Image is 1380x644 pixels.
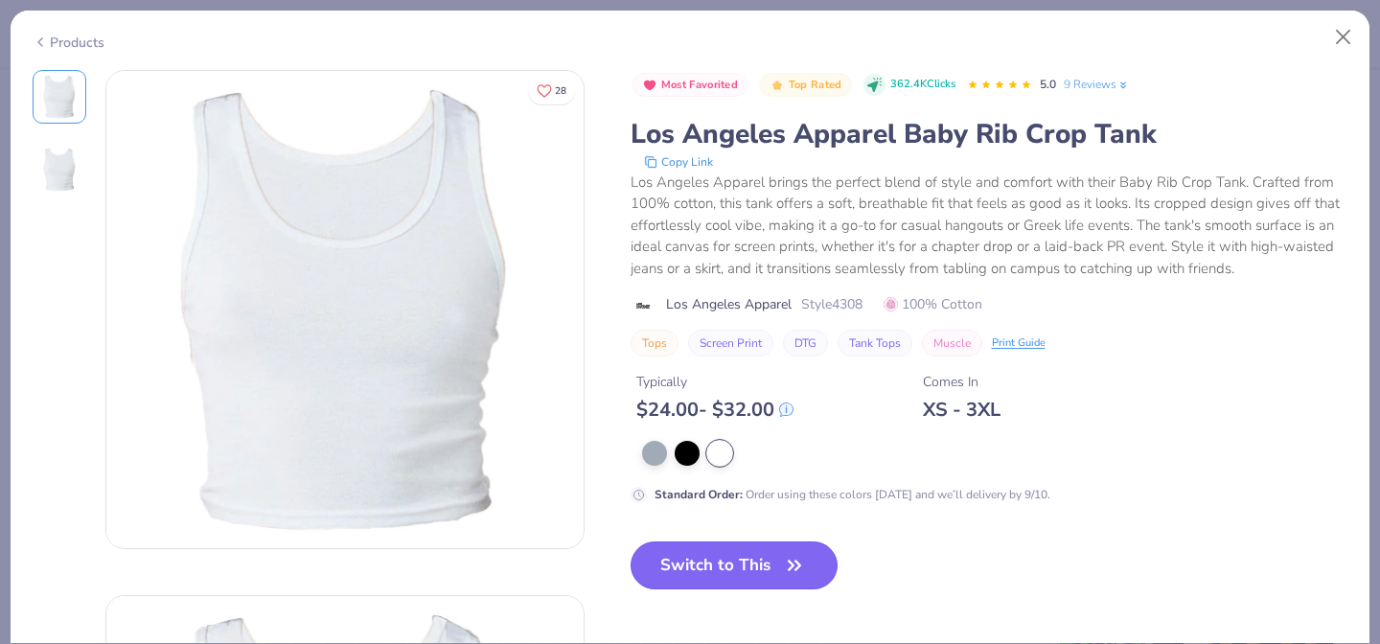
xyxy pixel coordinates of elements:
button: Badge Button [759,73,851,98]
span: Most Favorited [661,80,738,90]
span: Top Rated [789,80,842,90]
button: Switch to This [631,541,839,589]
button: Screen Print [688,330,773,356]
div: Order using these colors [DATE] and we’ll delivery by 9/10. [655,486,1050,503]
img: Front [36,74,82,120]
img: brand logo [631,298,656,313]
button: Tank Tops [838,330,912,356]
button: Badge Button [632,73,748,98]
button: DTG [783,330,828,356]
button: Close [1325,19,1362,56]
div: Products [33,33,104,53]
div: Typically [636,372,793,392]
button: Like [528,77,575,104]
span: 5.0 [1040,77,1056,92]
div: $ 24.00 - $ 32.00 [636,398,793,422]
div: Print Guide [992,335,1046,352]
div: Los Angeles Apparel Baby Rib Crop Tank [631,116,1348,152]
span: 362.4K Clicks [890,77,955,93]
div: XS - 3XL [923,398,1000,422]
img: Front [106,71,584,548]
span: 28 [555,86,566,96]
span: Style 4308 [801,294,862,314]
button: copy to clipboard [638,152,719,172]
strong: Standard Order : [655,487,743,502]
div: Los Angeles Apparel brings the perfect blend of style and comfort with their Baby Rib Crop Tank. ... [631,172,1348,280]
img: Back [36,147,82,193]
img: Most Favorited sort [642,78,657,93]
span: Los Angeles Apparel [666,294,792,314]
a: 9 Reviews [1064,76,1130,93]
button: Muscle [922,330,982,356]
span: 100% Cotton [884,294,982,314]
div: 5.0 Stars [967,70,1032,101]
div: Comes In [923,372,1000,392]
button: Tops [631,330,678,356]
img: Top Rated sort [770,78,785,93]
